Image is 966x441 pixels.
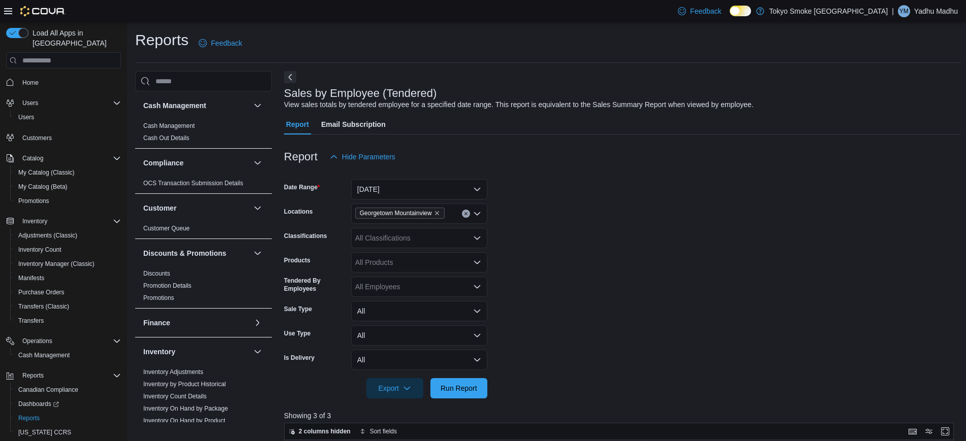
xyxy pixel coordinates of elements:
span: Operations [18,335,121,347]
button: My Catalog (Beta) [10,180,125,194]
span: Run Report [441,383,477,393]
span: Discounts [143,269,170,278]
span: Users [14,111,121,123]
span: Feedback [690,6,721,16]
span: Reports [14,412,121,424]
span: [US_STATE] CCRS [18,428,71,436]
span: Dashboards [18,400,59,408]
div: View sales totals by tendered employee for a specified date range. This report is equivalent to t... [284,99,754,110]
button: Inventory [252,346,264,358]
a: Promotions [143,294,174,301]
a: Adjustments (Classic) [14,229,81,242]
span: Users [18,97,121,109]
button: Home [2,75,125,89]
a: Purchase Orders [14,286,69,298]
label: Tendered By Employees [284,277,347,293]
button: Operations [18,335,56,347]
span: Users [18,113,34,121]
a: Inventory On Hand by Product [143,417,225,424]
span: My Catalog (Classic) [18,168,75,177]
span: Adjustments (Classic) [14,229,121,242]
a: Cash Out Details [143,134,190,142]
a: Transfers [14,315,48,327]
label: Sale Type [284,305,312,313]
button: Manifests [10,271,125,285]
button: Discounts & Promotions [143,248,250,258]
h3: Finance [143,318,170,328]
h3: Cash Management [143,100,206,111]
label: Use Type [284,329,310,337]
span: Transfers (Classic) [18,302,69,311]
span: Manifests [14,272,121,284]
span: Transfers (Classic) [14,300,121,313]
button: Users [18,97,42,109]
span: Inventory Count [14,244,121,256]
p: Showing 3 of 3 [284,411,961,421]
p: Yadhu Madhu [914,5,958,17]
button: Next [284,71,296,83]
span: Inventory On Hand by Product [143,417,225,425]
button: Discounts & Promotions [252,247,264,259]
span: OCS Transaction Submission Details [143,179,243,187]
button: Hide Parameters [326,147,399,167]
span: YM [899,5,909,17]
span: Customers [18,131,121,144]
span: Home [22,79,39,87]
a: Inventory On Hand by Package [143,405,228,412]
span: Manifests [18,274,44,282]
span: Cash Management [143,122,195,130]
span: Operations [22,337,52,345]
span: Users [22,99,38,107]
button: [US_STATE] CCRS [10,425,125,439]
p: | [892,5,894,17]
button: Inventory [143,347,250,357]
h1: Reports [135,30,189,50]
span: 2 columns hidden [299,427,351,435]
div: Cash Management [135,120,272,148]
button: Canadian Compliance [10,383,125,397]
button: Open list of options [473,258,481,266]
button: 2 columns hidden [285,425,355,437]
span: Promotions [14,195,121,207]
span: Adjustments (Classic) [18,231,77,240]
span: Reports [18,369,121,382]
span: Inventory [22,217,47,225]
h3: Compliance [143,158,183,168]
button: Inventory Count [10,243,125,257]
span: Inventory by Product Historical [143,380,226,388]
a: Inventory Count Details [143,393,207,400]
a: Promotion Details [143,282,192,289]
button: Cash Management [252,99,264,112]
button: Display options [923,425,935,437]
a: Reports [14,412,44,424]
button: Finance [143,318,250,328]
span: Inventory Manager (Classic) [14,258,121,270]
span: Reports [18,414,40,422]
span: Dashboards [14,398,121,410]
a: Inventory by Product Historical [143,381,226,388]
label: Is Delivery [284,354,315,362]
span: Report [286,114,309,134]
a: My Catalog (Classic) [14,166,79,179]
span: Sort fields [370,427,397,435]
span: Cash Out Details [143,134,190,142]
button: [DATE] [351,179,487,199]
span: Customer Queue [143,224,190,232]
a: Inventory Count [14,244,66,256]
a: Feedback [674,1,725,21]
a: Discounts [143,270,170,277]
h3: Report [284,151,318,163]
span: Export [372,378,417,398]
button: Keyboard shortcuts [907,425,919,437]
button: Purchase Orders [10,285,125,299]
button: Users [10,110,125,124]
span: Promotions [18,197,49,205]
span: Promotions [143,294,174,302]
button: Promotions [10,194,125,208]
a: Home [18,77,43,89]
span: Transfers [18,317,44,325]
span: Reports [22,371,44,380]
button: Customers [2,130,125,145]
h3: Sales by Employee (Tendered) [284,87,437,99]
span: Home [18,76,121,88]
